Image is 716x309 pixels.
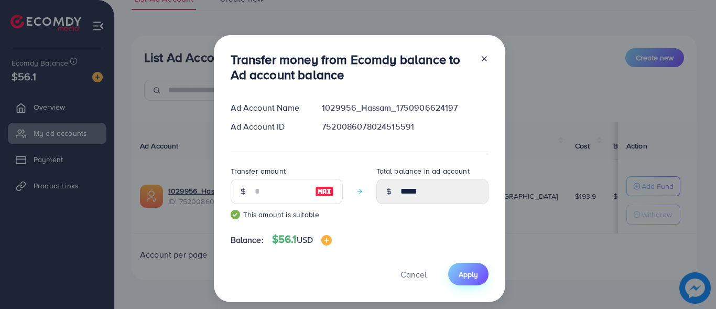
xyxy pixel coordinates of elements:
h4: $56.1 [272,233,332,246]
span: USD [297,234,313,246]
div: 1029956_Hassam_1750906624197 [313,102,496,114]
span: Apply [459,269,478,280]
img: image [321,235,332,246]
img: image [315,185,334,198]
h3: Transfer money from Ecomdy balance to Ad account balance [231,52,472,82]
label: Total balance in ad account [376,166,470,176]
div: 7520086078024515591 [313,121,496,133]
label: Transfer amount [231,166,286,176]
div: Ad Account ID [222,121,314,133]
button: Apply [448,263,489,285]
img: guide [231,210,240,219]
span: Cancel [400,269,427,280]
small: This amount is suitable [231,209,343,220]
div: Ad Account Name [222,102,314,114]
button: Cancel [387,263,440,285]
span: Balance: [231,234,264,246]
